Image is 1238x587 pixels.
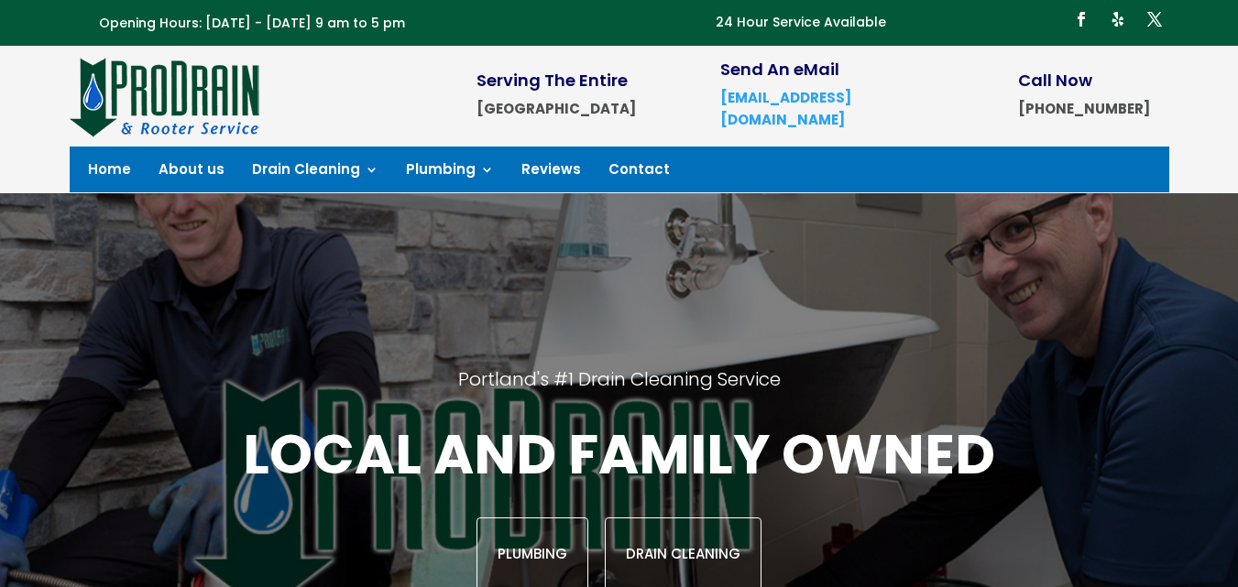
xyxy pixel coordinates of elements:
strong: [PHONE_NUMBER] [1018,99,1150,118]
a: About us [159,163,225,183]
span: Call Now [1018,69,1092,92]
span: Send An eMail [720,58,839,81]
a: Plumbing [406,163,494,183]
a: Home [88,163,131,183]
a: Follow on Facebook [1067,5,1096,34]
img: site-logo-100h [70,55,261,137]
a: Drain Cleaning [252,163,378,183]
a: Reviews [521,163,581,183]
a: Follow on Yelp [1103,5,1133,34]
p: 24 Hour Service Available [716,12,886,34]
strong: [GEOGRAPHIC_DATA] [477,99,636,118]
h2: Portland's #1 Drain Cleaning Service [161,367,1077,419]
a: [EMAIL_ADDRESS][DOMAIN_NAME] [720,88,851,129]
a: Contact [608,163,670,183]
span: Serving The Entire [477,69,628,92]
span: Opening Hours: [DATE] - [DATE] 9 am to 5 pm [99,14,405,32]
a: Follow on X [1140,5,1169,34]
